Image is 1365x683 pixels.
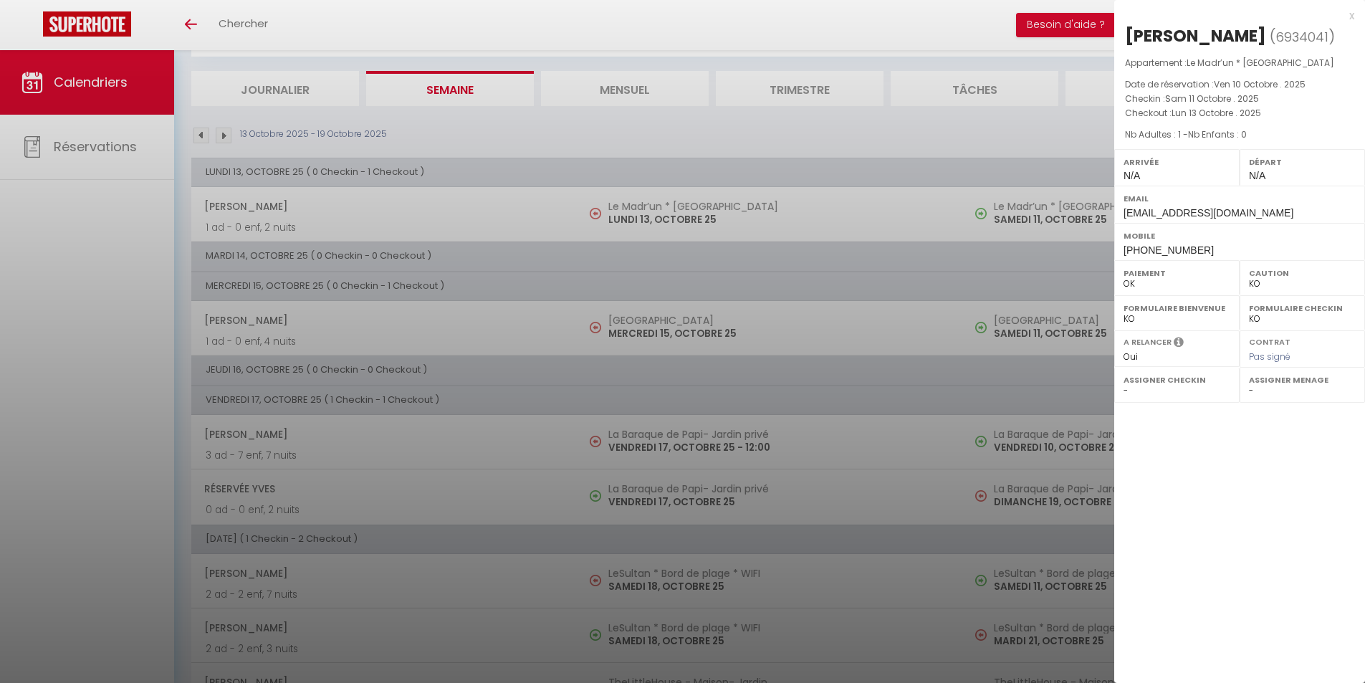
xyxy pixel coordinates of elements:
[1125,56,1354,70] p: Appartement :
[1124,155,1230,169] label: Arrivée
[1249,155,1356,169] label: Départ
[1124,244,1214,256] span: [PHONE_NUMBER]
[1214,78,1306,90] span: Ven 10 Octobre . 2025
[1249,170,1265,181] span: N/A
[1125,128,1247,140] span: Nb Adultes : 1 -
[1124,301,1230,315] label: Formulaire Bienvenue
[1125,77,1354,92] p: Date de réservation :
[1187,57,1334,69] span: Le Madr’un * [GEOGRAPHIC_DATA]
[1249,266,1356,280] label: Caution
[1125,24,1266,47] div: [PERSON_NAME]
[1249,373,1356,387] label: Assigner Menage
[1275,28,1328,46] span: 6934041
[1124,229,1356,243] label: Mobile
[1125,106,1354,120] p: Checkout :
[1124,336,1172,348] label: A relancer
[1249,301,1356,315] label: Formulaire Checkin
[1124,266,1230,280] label: Paiement
[1125,92,1354,106] p: Checkin :
[1124,191,1356,206] label: Email
[1124,170,1140,181] span: N/A
[1172,107,1261,119] span: Lun 13 Octobre . 2025
[1249,336,1290,345] label: Contrat
[1165,92,1259,105] span: Sam 11 Octobre . 2025
[1270,27,1335,47] span: ( )
[1124,207,1293,219] span: [EMAIL_ADDRESS][DOMAIN_NAME]
[1124,373,1230,387] label: Assigner Checkin
[1114,7,1354,24] div: x
[1188,128,1247,140] span: Nb Enfants : 0
[1249,350,1290,363] span: Pas signé
[1174,336,1184,352] i: Sélectionner OUI si vous souhaiter envoyer les séquences de messages post-checkout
